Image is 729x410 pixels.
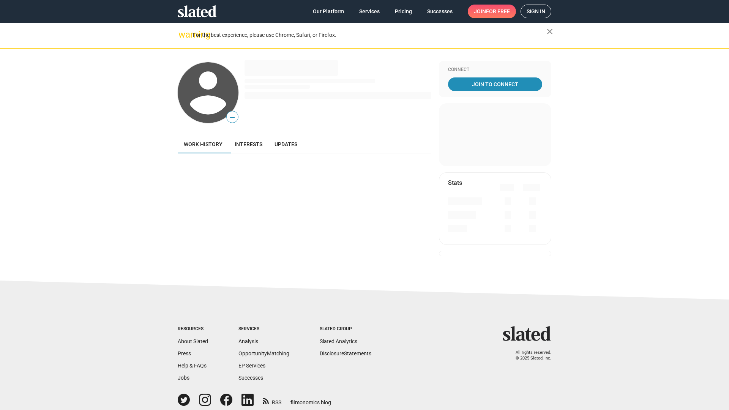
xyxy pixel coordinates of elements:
span: for free [486,5,510,18]
a: Help & FAQs [178,363,207,369]
span: film [290,399,300,405]
a: Successes [421,5,459,18]
mat-icon: warning [178,30,188,39]
div: Slated Group [320,326,371,332]
a: RSS [263,394,281,406]
span: Interests [235,141,262,147]
a: Updates [268,135,303,153]
span: Updates [275,141,297,147]
div: Connect [448,67,542,73]
span: — [227,112,238,122]
a: Pricing [389,5,418,18]
div: Services [238,326,289,332]
span: Join To Connect [450,77,541,91]
span: Join [474,5,510,18]
a: EP Services [238,363,265,369]
span: Sign in [527,5,545,18]
a: Jobs [178,375,189,381]
a: DisclosureStatements [320,350,371,356]
span: Services [359,5,380,18]
p: All rights reserved. © 2025 Slated, Inc. [508,350,551,361]
a: Interests [229,135,268,153]
a: Join To Connect [448,77,542,91]
a: OpportunityMatching [238,350,289,356]
a: About Slated [178,338,208,344]
a: Work history [178,135,229,153]
span: Successes [427,5,453,18]
div: Resources [178,326,208,332]
a: Services [353,5,386,18]
span: Pricing [395,5,412,18]
mat-card-title: Stats [448,179,462,187]
div: For the best experience, please use Chrome, Safari, or Firefox. [193,30,547,40]
mat-icon: close [545,27,554,36]
span: Our Platform [313,5,344,18]
a: Joinfor free [468,5,516,18]
a: Successes [238,375,263,381]
span: Work history [184,141,222,147]
a: filmonomics blog [290,393,331,406]
a: Our Platform [307,5,350,18]
a: Analysis [238,338,258,344]
a: Slated Analytics [320,338,357,344]
a: Sign in [521,5,551,18]
a: Press [178,350,191,356]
